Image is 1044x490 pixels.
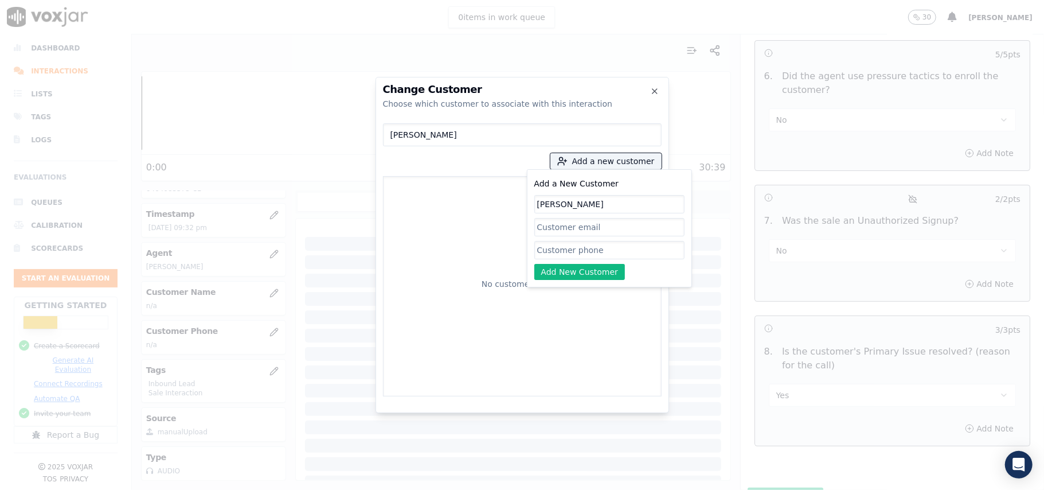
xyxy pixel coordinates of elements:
[534,241,685,259] input: Customer phone
[1005,451,1033,479] div: Open Intercom Messenger
[550,153,662,169] button: Add a new customer
[482,278,562,290] p: No customers found
[383,123,662,146] input: Search Customers
[534,264,625,280] button: Add New Customer
[534,218,685,236] input: Customer email
[534,195,685,213] input: Customer name
[534,179,619,188] label: Add a New Customer
[383,98,662,110] div: Choose which customer to associate with this interaction
[383,84,662,95] h2: Change Customer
